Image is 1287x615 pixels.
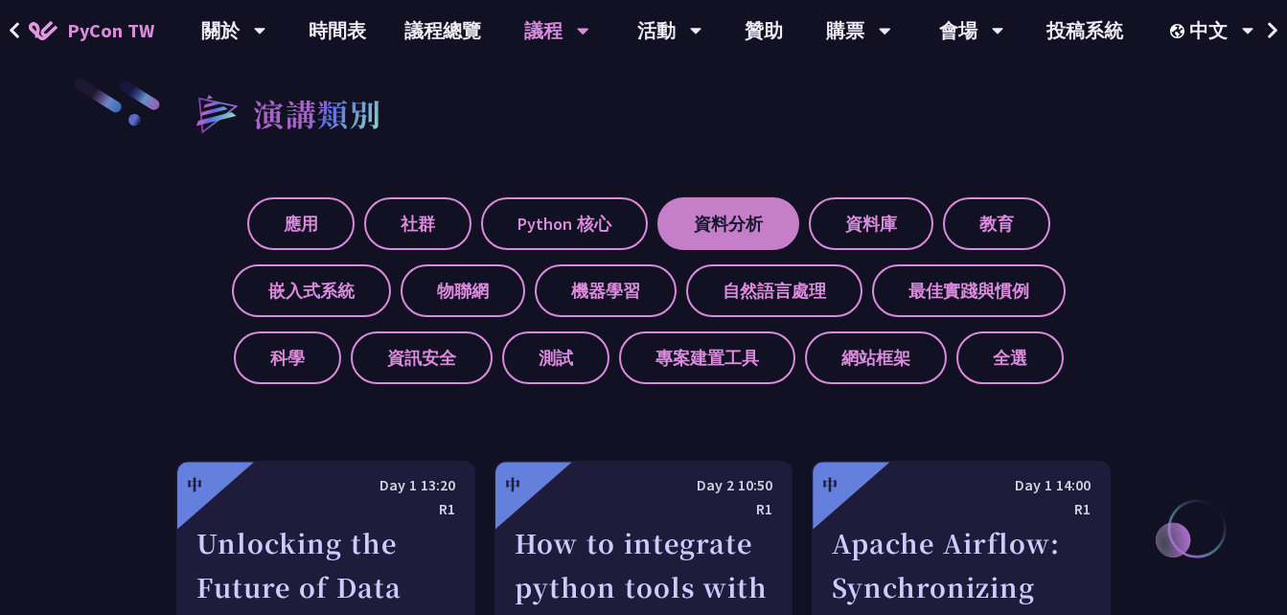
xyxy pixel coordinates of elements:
[515,497,773,521] div: R1
[832,497,1091,521] div: R1
[619,331,795,384] label: 專案建置工具
[1170,24,1189,38] img: Locale Icon
[872,264,1066,317] label: 最佳實踐與慣例
[502,331,609,384] label: 測試
[535,264,677,317] label: 機器學習
[232,264,391,317] label: 嵌入式系統
[481,197,648,250] label: Python 核心
[10,7,173,55] a: PyCon TW
[364,197,471,250] label: 社群
[956,331,1064,384] label: 全選
[805,331,947,384] label: 網站框架
[253,90,381,136] h2: 演講類別
[29,21,57,40] img: Home icon of PyCon TW 2025
[401,264,525,317] label: 物聯網
[176,77,253,149] img: heading-bullet
[832,473,1091,497] div: Day 1 14:00
[187,473,202,496] div: 中
[943,197,1050,250] label: 教育
[67,16,154,45] span: PyCon TW
[247,197,355,250] label: 應用
[196,497,455,521] div: R1
[234,331,341,384] label: 科學
[196,473,455,497] div: Day 1 13:20
[351,331,493,384] label: 資訊安全
[515,473,773,497] div: Day 2 10:50
[809,197,933,250] label: 資料庫
[657,197,799,250] label: 資料分析
[686,264,862,317] label: 自然語言處理
[505,473,520,496] div: 中
[822,473,838,496] div: 中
